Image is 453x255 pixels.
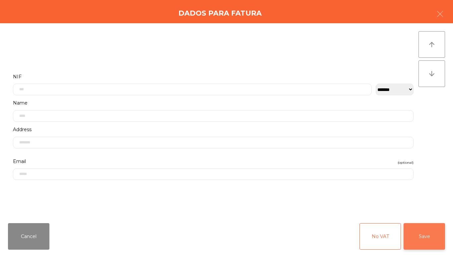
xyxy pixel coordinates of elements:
[13,99,28,108] span: Name
[428,70,436,78] i: arrow_downward
[13,72,22,81] span: NIF
[178,8,262,18] h4: Dados para Fatura
[398,159,414,166] span: (optional)
[428,41,436,48] i: arrow_upward
[13,125,32,134] span: Address
[359,223,401,250] button: No VAT
[404,223,445,250] button: Save
[8,223,49,250] button: Cancel
[419,60,445,87] button: arrow_downward
[13,157,26,166] span: Email
[419,31,445,58] button: arrow_upward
